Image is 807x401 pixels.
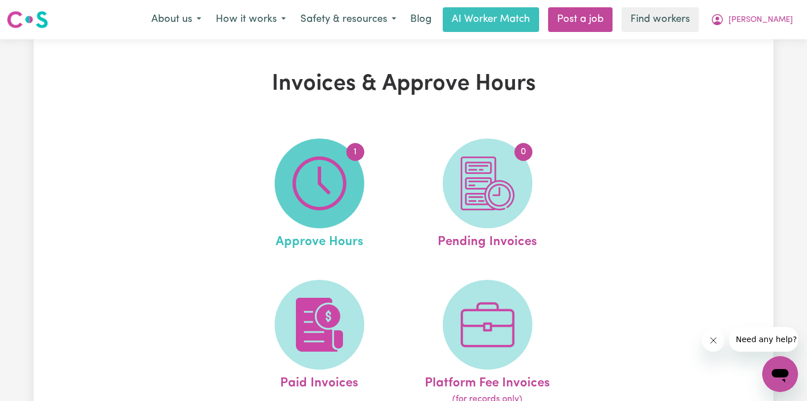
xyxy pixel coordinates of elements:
a: Careseekers logo [7,7,48,33]
button: How it works [208,8,293,31]
span: Pending Invoices [438,228,537,252]
span: Approve Hours [276,228,363,252]
iframe: Message from company [729,327,798,352]
span: Paid Invoices [280,370,358,393]
span: Platform Fee Invoices [425,370,550,393]
span: [PERSON_NAME] [729,14,793,26]
iframe: Close message [702,329,725,352]
button: About us [144,8,208,31]
a: AI Worker Match [443,7,539,32]
h1: Invoices & Approve Hours [164,71,643,98]
a: Blog [403,7,438,32]
a: Pending Invoices [407,139,568,252]
span: 1 [346,143,364,161]
a: Approve Hours [239,139,400,252]
img: Careseekers logo [7,10,48,30]
span: 0 [514,143,532,161]
iframe: Button to launch messaging window [762,356,798,392]
button: My Account [703,8,800,31]
button: Safety & resources [293,8,403,31]
a: Find workers [622,7,699,32]
a: Post a job [548,7,613,32]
